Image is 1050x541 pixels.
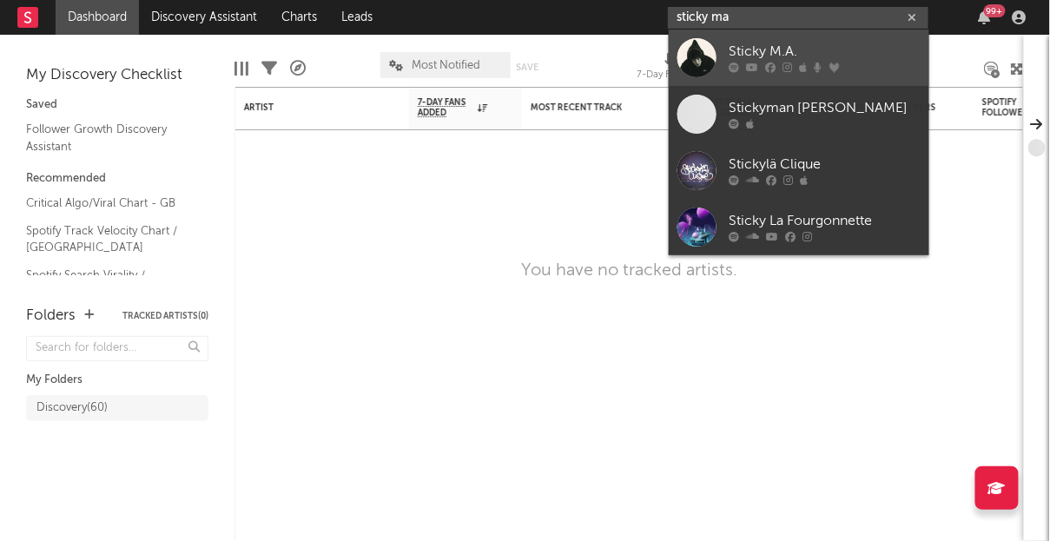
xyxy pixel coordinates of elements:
div: Recommended [26,168,208,189]
div: A&R Pipeline [290,43,306,94]
div: Artist [244,102,374,113]
span: 7-Day Fans Added [418,97,473,118]
div: Sticky M.A. [730,42,921,63]
button: Tracked Artists(0) [122,312,208,320]
div: 7-Day Fans Added (7-Day Fans Added) [637,65,707,86]
a: Discovery(60) [26,395,208,421]
div: 99 + [984,4,1006,17]
div: Filters [261,43,277,94]
input: Search for folders... [26,336,208,361]
div: 7-Day Fans Added (7-Day Fans Added) [637,43,707,94]
a: Critical Algo/Viral Chart - GB [26,194,191,213]
input: Search for artists [668,7,928,29]
div: Stickylä Clique [730,155,921,175]
div: Edit Columns [234,43,248,94]
div: Sticky La Fourgonnette [730,211,921,232]
div: You have no tracked artists. [521,261,737,281]
div: Discovery ( 60 ) [36,398,108,419]
div: Saved [26,95,208,115]
div: Spotify Followers [982,97,1043,118]
button: Save [517,63,539,72]
div: My Discovery Checklist [26,65,208,86]
a: Sticky La Fourgonnette [669,199,929,255]
div: My Folders [26,370,208,391]
a: Stickylä Clique [669,142,929,199]
div: Most Recent Track [531,102,661,113]
a: Stickyman [PERSON_NAME] [669,86,929,142]
span: Most Notified [412,60,481,71]
button: 99+ [979,10,991,24]
div: Folders [26,306,76,327]
a: Spotify Search Virality / [GEOGRAPHIC_DATA] [26,266,191,301]
div: Stickyman [PERSON_NAME] [730,98,921,119]
a: Sticky M.A. [669,30,929,86]
a: Spotify Track Velocity Chart / [GEOGRAPHIC_DATA] [26,221,191,257]
a: Follower Growth Discovery Assistant [26,120,191,155]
